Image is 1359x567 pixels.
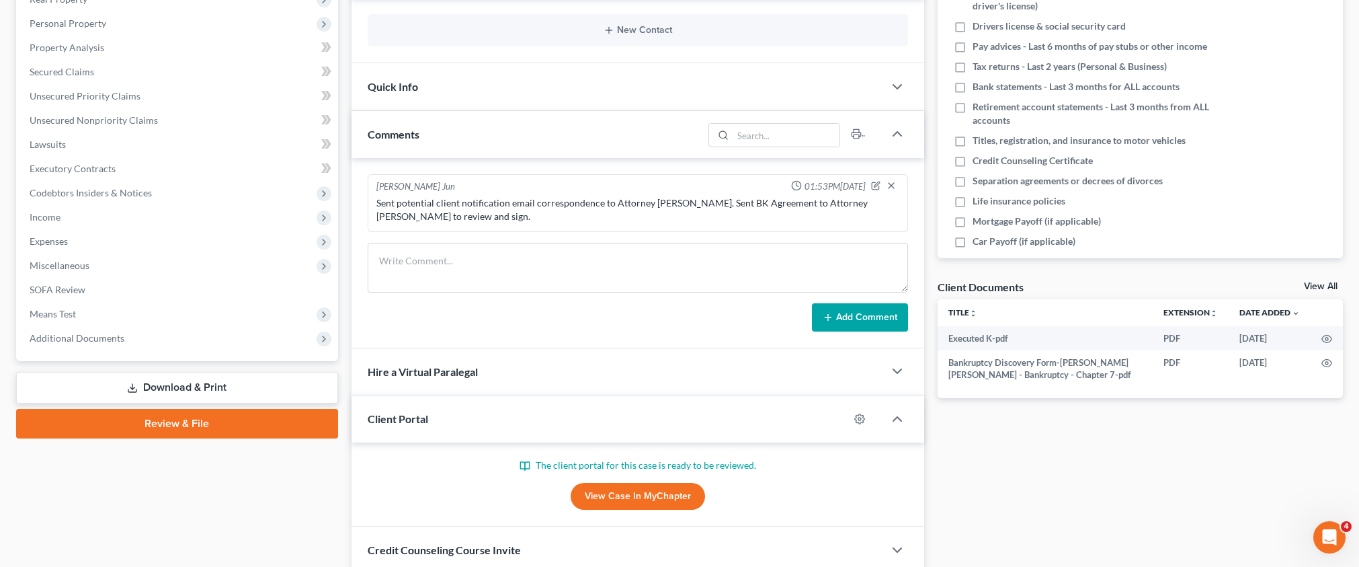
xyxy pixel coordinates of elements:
span: Life insurance policies [973,194,1065,208]
span: Separation agreements or decrees of divorces [973,174,1163,188]
span: Retirement account statements - Last 3 months from ALL accounts [973,100,1230,127]
span: Hire a Virtual Paralegal [368,365,478,378]
span: Income [30,211,60,223]
button: New Contact [378,25,897,36]
span: Quick Info [368,80,418,93]
i: unfold_more [1210,309,1218,317]
div: Sent potential client notification email correspondence to Attorney [PERSON_NAME]. Sent BK Agreem... [376,196,899,223]
a: Unsecured Priority Claims [19,84,338,108]
a: Property Analysis [19,36,338,60]
span: Property Analysis [30,42,104,53]
a: Review & File [16,409,338,439]
i: unfold_more [969,309,977,317]
a: View Case in MyChapter [571,483,705,510]
span: Credit Counseling Certificate [973,154,1093,167]
span: Car Payoff (if applicable) [973,235,1075,248]
span: Credit Counseling Course Invite [368,543,521,556]
span: Secured Claims [30,66,94,77]
iframe: Intercom live chat [1313,521,1346,554]
span: Personal Property [30,17,106,29]
a: SOFA Review [19,278,338,302]
span: Mortgage Payoff (if applicable) [973,215,1101,228]
span: Pay advices - Last 6 months of pay stubs or other income [973,40,1207,53]
a: View All [1304,282,1337,291]
div: Client Documents [938,280,1024,294]
i: expand_more [1292,309,1300,317]
input: Search... [733,124,839,147]
span: SOFA Review [30,284,85,295]
span: 01:53PM[DATE] [805,180,866,193]
span: Titles, registration, and insurance to motor vehicles [973,134,1186,147]
p: The client portal for this case is ready to be reviewed. [368,459,908,472]
span: Client Portal [368,412,428,425]
span: Tax returns - Last 2 years (Personal & Business) [973,60,1167,73]
a: Secured Claims [19,60,338,84]
span: Codebtors Insiders & Notices [30,187,152,198]
a: Lawsuits [19,133,338,157]
span: Miscellaneous [30,260,89,271]
div: [PERSON_NAME] Jun [376,180,455,194]
span: Expenses [30,235,68,247]
td: PDF [1153,350,1229,387]
span: Additional Documents [30,332,124,344]
span: 4 [1341,521,1352,532]
a: Date Added expand_more [1239,307,1300,317]
td: PDF [1153,326,1229,350]
a: Titleunfold_more [948,307,977,317]
a: Extensionunfold_more [1163,307,1218,317]
span: Lawsuits [30,139,66,150]
span: Unsecured Priority Claims [30,90,140,102]
a: Executory Contracts [19,157,338,181]
span: Executory Contracts [30,163,116,174]
td: [DATE] [1229,350,1311,387]
a: Download & Print [16,372,338,404]
a: Unsecured Nonpriority Claims [19,108,338,133]
span: Means Test [30,308,76,319]
span: Comments [368,128,419,141]
button: Add Comment [812,303,908,332]
span: Drivers license & social security card [973,20,1126,33]
td: [DATE] [1229,326,1311,350]
td: Bankruptcy Discovery Form-[PERSON_NAME] [PERSON_NAME] - Bankruptcy - Chapter 7-pdf [938,350,1153,387]
td: Executed K-pdf [938,326,1153,350]
span: Unsecured Nonpriority Claims [30,114,158,126]
span: Bank statements - Last 3 months for ALL accounts [973,80,1180,93]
